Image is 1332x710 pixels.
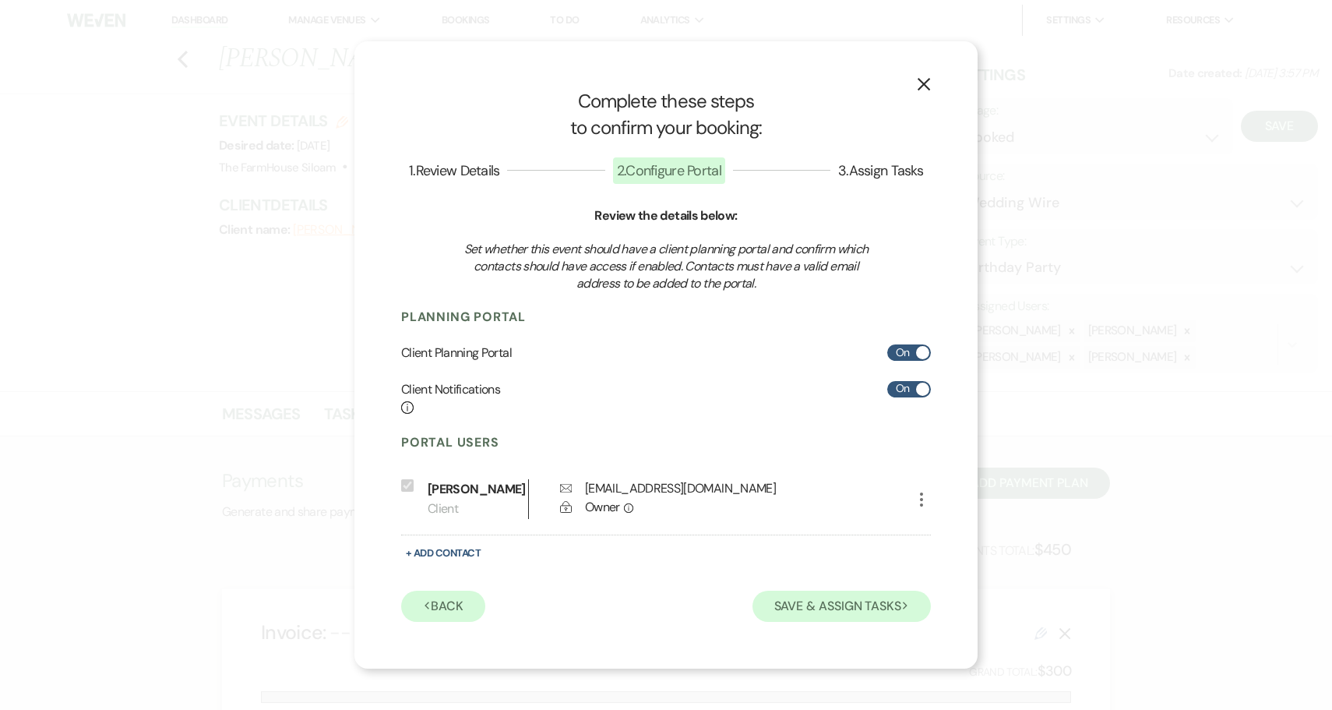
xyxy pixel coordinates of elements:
button: 1.Review Details [401,164,507,178]
h4: Portal Users [401,434,931,451]
h6: Client Notifications [401,381,500,416]
div: Owner [585,498,936,517]
button: 2.Configure Portal [605,164,733,178]
button: 3.Assign Tasks [830,164,931,178]
span: On [896,379,910,398]
p: Client [428,499,528,519]
h1: Complete these steps to confirm your booking: [401,88,931,140]
h4: Planning Portal [401,309,931,326]
h6: Review the details below: [401,207,931,224]
h6: Client Planning Portal [401,344,512,362]
h3: Set whether this event should have a client planning portal and confirm which contacts should hav... [454,241,878,293]
span: 3 . Assign Tasks [838,161,923,180]
button: Save & Assign Tasks [752,591,931,622]
span: 1 . Review Details [409,161,499,180]
p: [PERSON_NAME] [428,479,520,500]
span: 2 . Configure Portal [613,157,725,184]
button: + Add Contact [401,543,485,563]
div: [EMAIL_ADDRESS][DOMAIN_NAME] [585,479,776,498]
button: Back [401,591,485,622]
span: On [896,343,910,362]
